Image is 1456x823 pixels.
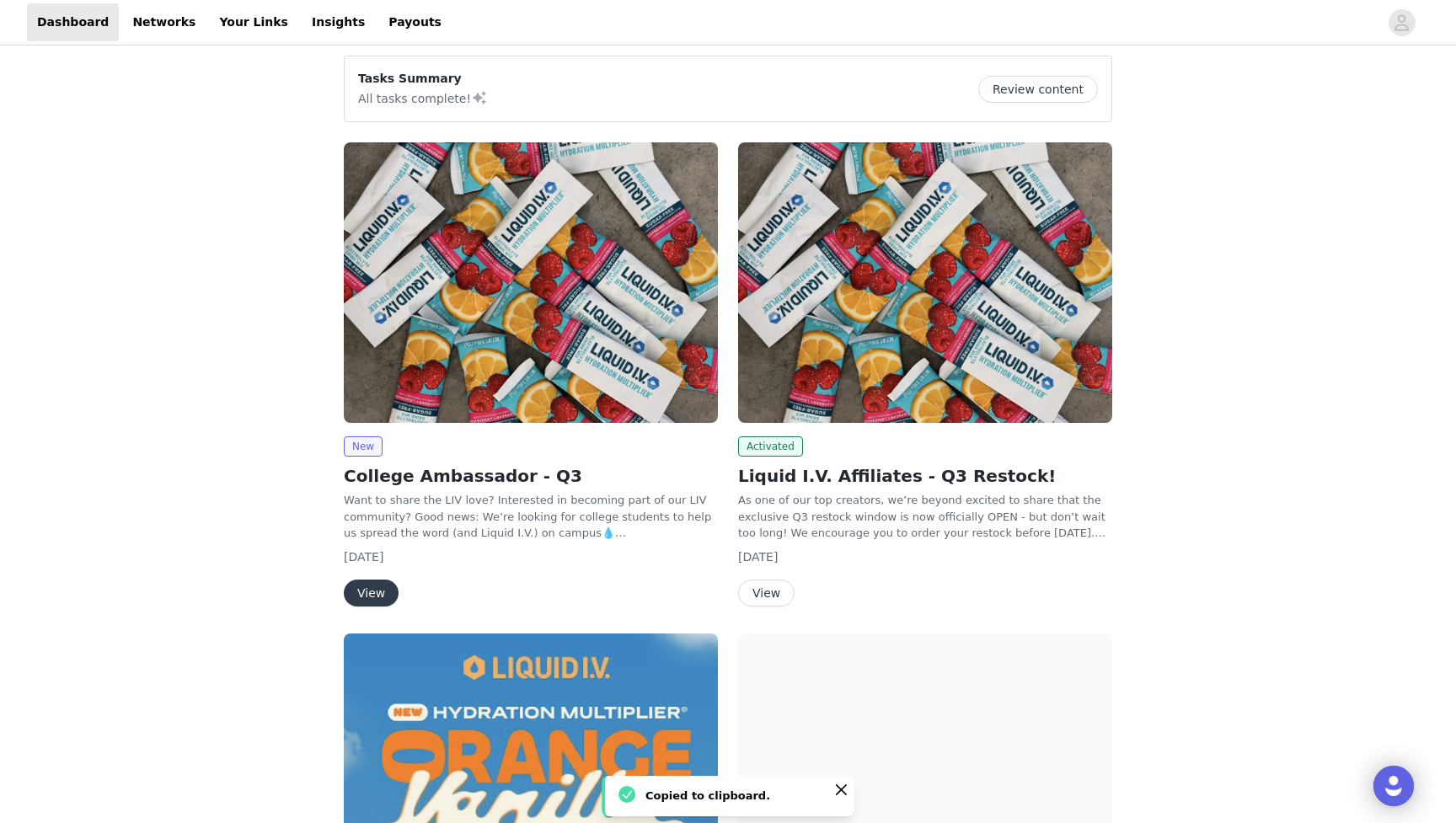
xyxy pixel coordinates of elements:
[302,3,375,41] a: Insights
[378,3,452,41] a: Payouts
[209,3,298,41] a: Your Links
[344,580,399,607] button: View
[344,587,399,600] a: View
[738,463,1112,489] h2: Liquid I.V. Affiliates - Q3 Restock!
[344,492,718,542] p: Want to share the LIV love? Interested in becoming part of our LIV community? Good news: We’re lo...
[738,492,1112,542] p: As one of our top creators, we’re beyond excited to share that the exclusive Q3 restock window is...
[344,142,718,423] img: Liquid I.V.
[1394,9,1410,36] div: avatar
[831,779,851,799] button: Close
[1373,766,1414,806] div: Open Intercom Messenger
[738,142,1112,423] img: Liquid I.V.
[358,88,488,108] p: All tasks complete!
[645,786,821,806] div: Copied to clipboard.
[344,463,718,489] h2: College Ambassador - Q3
[738,580,795,607] button: View
[27,3,119,41] a: Dashboard
[978,76,1098,103] button: Review content
[738,436,803,457] span: Activated
[122,3,206,41] a: Networks
[738,587,795,600] a: View
[344,550,383,564] span: [DATE]
[738,550,778,564] span: [DATE]
[344,436,383,457] span: New
[358,70,488,88] p: Tasks Summary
